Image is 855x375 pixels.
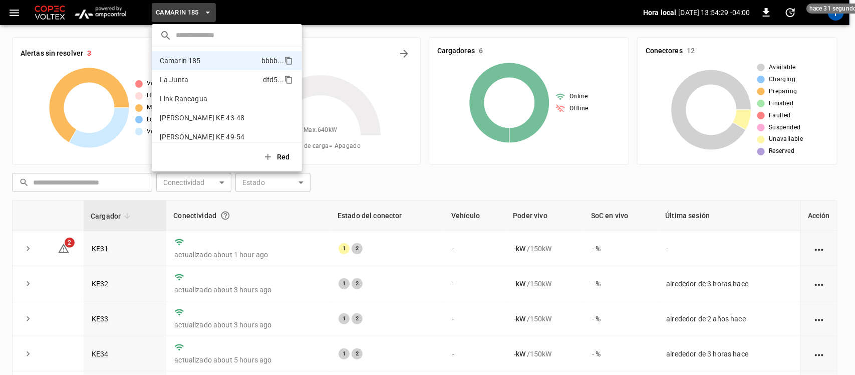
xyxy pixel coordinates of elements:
[160,75,188,85] p: La Junta
[283,55,295,67] div: copy
[160,94,207,104] p: Link Rancagua
[257,147,298,167] button: Red
[160,132,244,142] p: [PERSON_NAME] KE 49-54
[160,56,201,66] p: Camarin 185
[283,74,295,86] div: copy
[160,113,244,123] p: [PERSON_NAME] KE 43-48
